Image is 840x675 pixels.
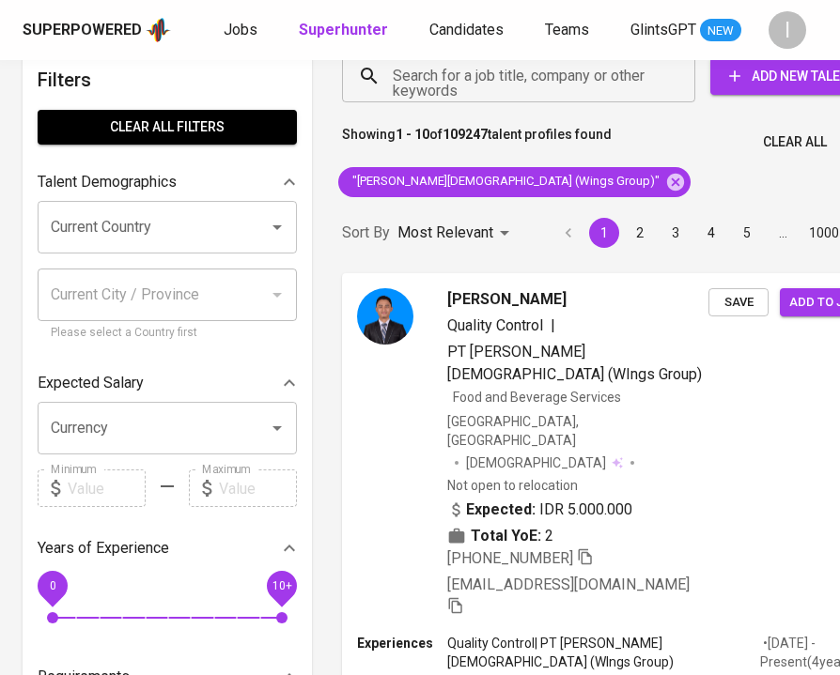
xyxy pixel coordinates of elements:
button: Go to page 5 [732,218,762,248]
b: 1 - 10 [396,127,429,142]
p: Expected Salary [38,372,144,394]
button: Save [708,288,769,317]
button: Clear All filters [38,110,297,145]
span: | [551,314,555,337]
input: Value [219,469,297,507]
p: Please select a Country first [51,324,284,343]
span: Food and Beverage Services [453,390,621,405]
a: Teams [545,19,593,42]
p: Most Relevant [397,222,493,244]
span: Candidates [429,21,504,38]
span: [DEMOGRAPHIC_DATA] [466,453,609,472]
span: 10+ [272,579,291,592]
h6: Filters [38,65,297,95]
span: GlintsGPT [630,21,696,38]
a: Superpoweredapp logo [23,16,171,44]
span: [PERSON_NAME] [447,288,567,311]
p: Quality Control | PT [PERSON_NAME][DEMOGRAPHIC_DATA] (WIngs Group) [447,634,760,671]
div: "[PERSON_NAME][DEMOGRAPHIC_DATA] (Wings Group)" [338,167,691,197]
button: Open [264,415,290,441]
div: [GEOGRAPHIC_DATA], [GEOGRAPHIC_DATA] [447,412,708,450]
div: Talent Demographics [38,163,297,201]
div: Most Relevant [397,216,516,251]
span: Clear All filters [53,115,282,139]
div: IDR 5.000.000 [447,499,632,521]
span: Jobs [224,21,257,38]
span: Teams [545,21,589,38]
span: [PHONE_NUMBER] [447,549,573,567]
span: 2 [545,525,553,547]
img: 3e6cfefa3b50fee913399ff9cf6fd3bd.png [357,288,413,345]
button: Go to page 4 [696,218,726,248]
div: … [768,223,798,242]
button: Open [264,214,290,240]
a: Jobs [224,19,261,42]
span: [EMAIL_ADDRESS][DOMAIN_NAME] [447,575,690,593]
div: Expected Salary [38,364,297,402]
b: Superhunter [299,21,388,38]
b: 109247 [443,127,488,142]
input: Value [68,469,146,507]
p: Talent Demographics [38,171,177,193]
b: Expected: [466,499,536,521]
button: page 1 [589,218,619,248]
p: Years of Experience [38,537,169,560]
span: NEW [700,22,741,40]
button: Go to page 3 [661,218,691,248]
a: GlintsGPT NEW [630,19,741,42]
span: PT [PERSON_NAME][DEMOGRAPHIC_DATA] (WIngs Group) [447,343,702,383]
div: Superpowered [23,20,142,41]
p: Experiences [357,634,447,652]
span: "[PERSON_NAME][DEMOGRAPHIC_DATA] (Wings Group)" [338,173,671,191]
div: I [769,11,806,49]
span: 0 [49,579,55,592]
button: Go to page 2 [625,218,655,248]
p: Showing of talent profiles found [342,125,612,160]
a: Superhunter [299,19,392,42]
span: Save [718,292,759,314]
p: Sort By [342,222,390,244]
a: Candidates [429,19,507,42]
span: Quality Control [447,316,543,334]
img: app logo [146,16,171,44]
span: Clear All [763,130,827,154]
div: Years of Experience [38,529,297,567]
b: Total YoE: [471,525,541,547]
p: Not open to relocation [447,476,578,495]
button: Clear All [755,125,834,160]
